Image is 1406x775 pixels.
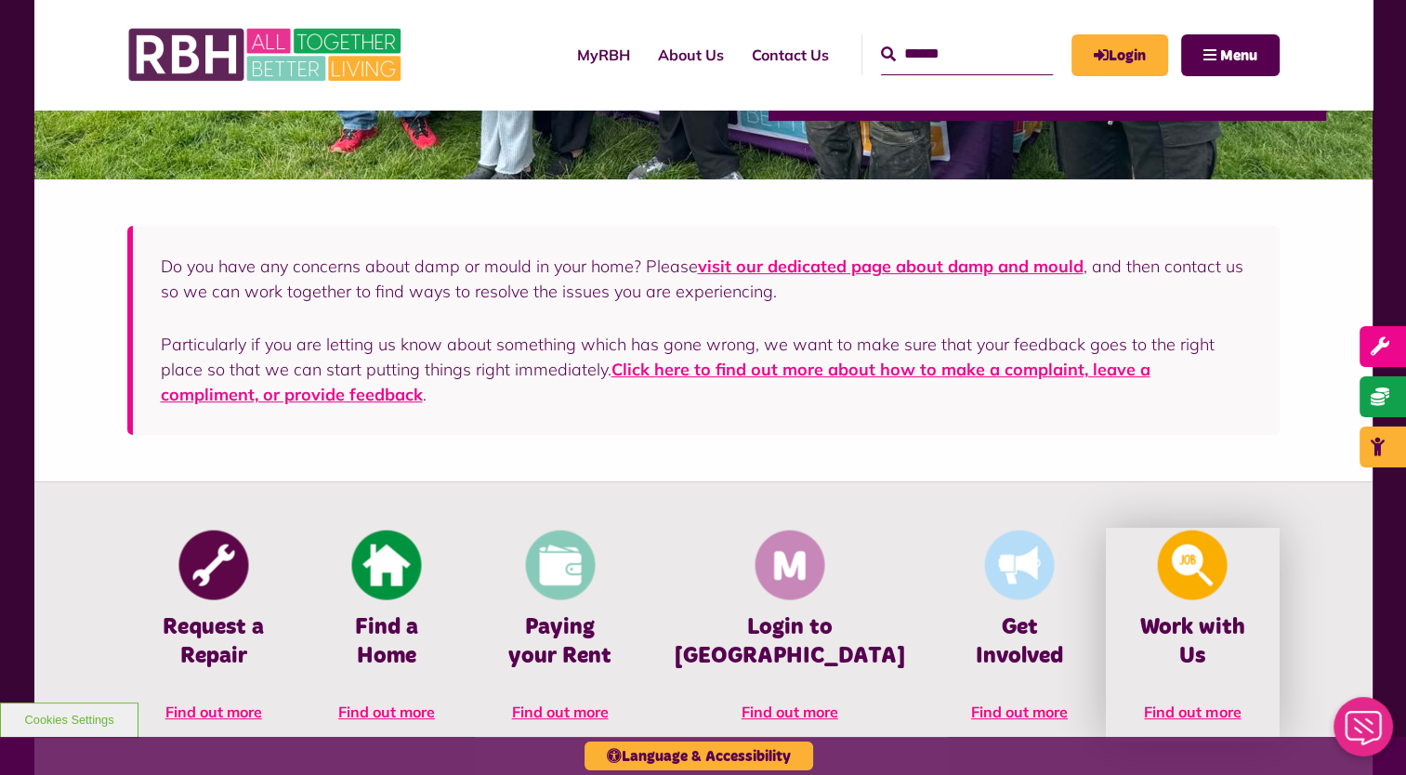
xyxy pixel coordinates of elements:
[563,30,644,80] a: MyRBH
[1322,691,1406,775] iframe: Netcall Web Assistant for live chat
[1134,613,1251,671] h4: Work with Us
[1181,34,1280,76] button: Navigation
[165,703,262,721] span: Find out more
[738,30,843,80] a: Contact Us
[512,703,609,721] span: Find out more
[698,256,1084,277] a: visit our dedicated page about damp and mould
[1071,34,1168,76] a: MyRBH
[525,531,595,600] img: Pay Rent
[675,613,905,671] h4: Login to [GEOGRAPHIC_DATA]
[338,703,435,721] span: Find out more
[1106,528,1279,742] a: Looking For A Job Work with Us Find out more
[328,613,445,671] h4: Find a Home
[984,531,1054,600] img: Get Involved
[161,359,1150,405] a: Click here to find out more about how to make a complaint, leave a compliment, or provide feedback
[127,528,300,742] a: Report Repair Request a Repair Find out more
[585,742,813,770] button: Language & Accessibility
[161,254,1252,304] p: Do you have any concerns about damp or mould in your home? Please , and then contact us so we can...
[1144,703,1241,721] span: Find out more
[300,528,473,742] a: Find A Home Find a Home Find out more
[161,332,1252,407] p: Particularly if you are letting us know about something which has gone wrong, we want to make sur...
[473,528,646,742] a: Pay Rent Paying your Rent Find out more
[755,531,824,600] img: Membership And Mutuality
[1158,531,1228,600] img: Looking For A Job
[644,30,738,80] a: About Us
[881,34,1053,74] input: Search
[178,531,248,600] img: Report Repair
[501,613,618,671] h4: Paying your Rent
[155,613,272,671] h4: Request a Repair
[971,703,1068,721] span: Find out more
[742,703,838,721] span: Find out more
[352,531,422,600] img: Find A Home
[1220,48,1257,63] span: Menu
[127,19,406,91] img: RBH
[647,528,933,742] a: Membership And Mutuality Login to [GEOGRAPHIC_DATA] Find out more
[961,613,1078,671] h4: Get Involved
[933,528,1106,742] a: Get Involved Get Involved Find out more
